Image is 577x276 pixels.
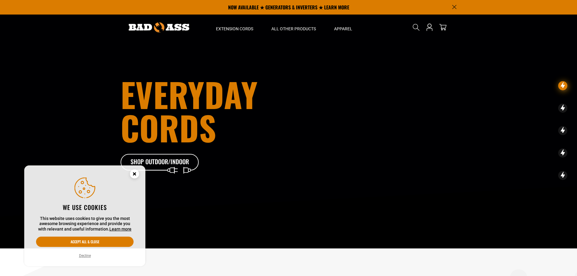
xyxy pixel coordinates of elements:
[411,22,421,32] summary: Search
[334,26,352,32] span: Apparel
[262,15,325,40] summary: All Other Products
[36,216,134,232] p: This website uses cookies to give you the most awesome browsing experience and provide you with r...
[216,26,253,32] span: Extension Cords
[77,253,93,259] button: Decline
[325,15,361,40] summary: Apparel
[271,26,316,32] span: All Other Products
[109,227,131,231] a: Learn more
[36,237,134,247] button: Accept all & close
[121,154,199,171] a: Shop Outdoor/Indoor
[121,78,322,144] h1: Everyday cords
[207,15,262,40] summary: Extension Cords
[24,165,145,267] aside: Cookie Consent
[36,203,134,211] h2: We use cookies
[129,22,189,32] img: Bad Ass Extension Cords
